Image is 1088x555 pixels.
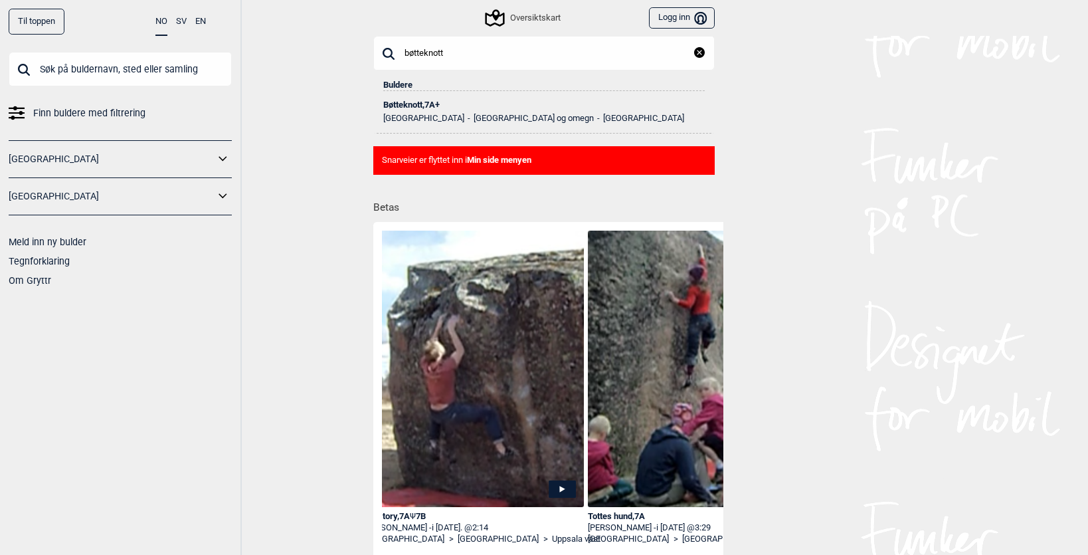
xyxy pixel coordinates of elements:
[363,522,584,534] div: [PERSON_NAME] -
[467,155,531,165] b: Min side menyen
[588,511,808,522] div: Tottes hund , 7A
[195,9,206,35] button: EN
[449,534,454,545] span: >
[155,9,167,36] button: NO
[588,534,669,545] a: [GEOGRAPHIC_DATA]
[656,522,711,532] span: i [DATE] @3:29
[674,534,678,545] span: >
[9,104,232,123] a: Finn buldere med filtrering
[543,534,548,545] span: >
[176,9,187,35] button: SV
[9,237,86,247] a: Meld inn ny bulder
[363,534,444,545] a: [GEOGRAPHIC_DATA]
[9,150,215,169] a: [GEOGRAPHIC_DATA]
[487,10,560,26] div: Oversiktskart
[9,9,64,35] div: Til toppen
[383,114,464,123] li: [GEOGRAPHIC_DATA]
[373,36,715,70] input: Søk på buldernavn, sted eller samling
[9,52,232,86] input: Søk på buldernavn, sted eller samling
[373,192,723,215] h1: Betas
[363,511,584,522] div: Dogstory , 7A 7B
[363,231,584,550] img: Emil pa Dogstory
[9,275,51,286] a: Om Gryttr
[649,7,715,29] button: Logg inn
[9,187,215,206] a: [GEOGRAPHIC_DATA]
[9,256,70,267] a: Tegnforklaring
[552,534,600,545] a: Uppsala väst
[464,114,594,123] li: [GEOGRAPHIC_DATA] og omegn
[383,100,705,110] div: Bøtteknott , 7A+
[383,70,705,92] div: Buldere
[432,522,488,532] span: i [DATE]. @2:14
[594,114,684,123] li: [GEOGRAPHIC_DATA]
[588,231,808,540] img: Christina pa Tottes hund
[373,146,715,175] div: Snarveier er flyttet inn i
[33,104,145,123] span: Finn buldere med filtrering
[458,534,539,545] a: [GEOGRAPHIC_DATA]
[588,522,808,534] div: [PERSON_NAME] -
[410,511,416,521] span: Ψ
[682,534,763,545] a: [GEOGRAPHIC_DATA]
